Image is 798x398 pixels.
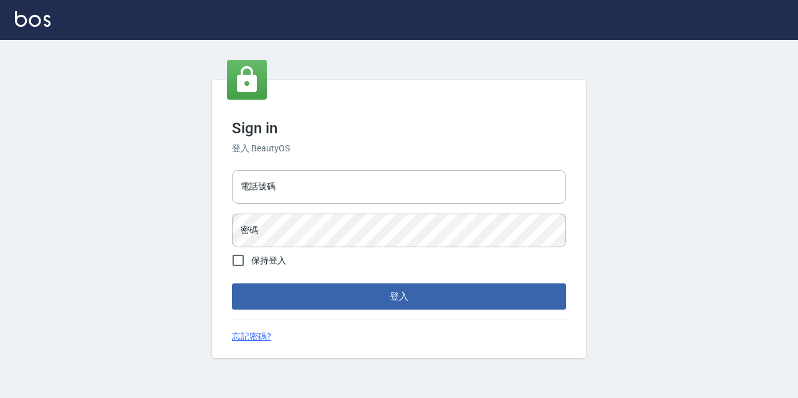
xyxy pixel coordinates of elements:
[232,120,566,137] h3: Sign in
[15,11,50,27] img: Logo
[251,254,286,267] span: 保持登入
[232,330,271,343] a: 忘記密碼?
[232,142,566,155] h6: 登入 BeautyOS
[232,283,566,310] button: 登入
